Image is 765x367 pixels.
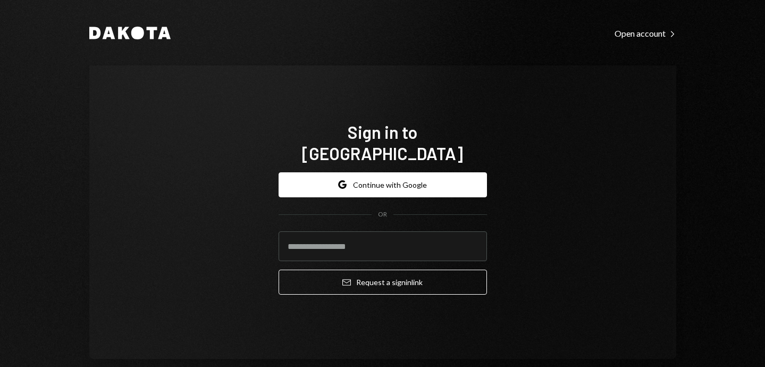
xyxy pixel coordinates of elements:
[279,270,487,295] button: Request a signinlink
[615,28,676,39] div: Open account
[378,210,387,219] div: OR
[279,121,487,164] h1: Sign in to [GEOGRAPHIC_DATA]
[279,172,487,197] button: Continue with Google
[615,27,676,39] a: Open account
